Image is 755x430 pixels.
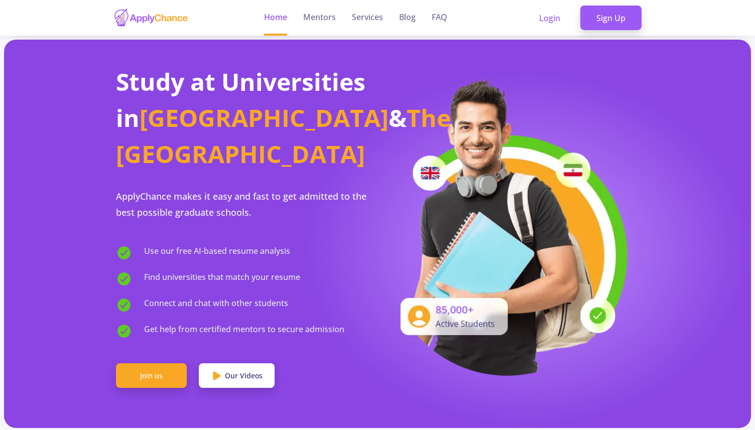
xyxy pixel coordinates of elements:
[113,8,189,28] img: applychance logo
[385,76,631,376] img: applicant
[225,370,263,381] span: Our Videos
[144,323,344,339] span: Get help from certified mentors to secure admission
[140,101,389,134] span: [GEOGRAPHIC_DATA]
[389,101,407,134] span: &
[116,363,187,388] a: Join us
[580,6,642,31] a: Sign Up
[523,6,576,31] a: Login
[144,245,290,261] span: Use our free AI-based resume analysis
[116,190,366,218] span: ApplyChance makes it easy and fast to get admitted to the best possible graduate schools.
[116,65,365,134] span: Study at Universities in
[199,363,275,388] a: Our Videos
[144,271,300,287] span: Find universities that match your resume
[144,297,288,313] span: Connect and chat with other students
